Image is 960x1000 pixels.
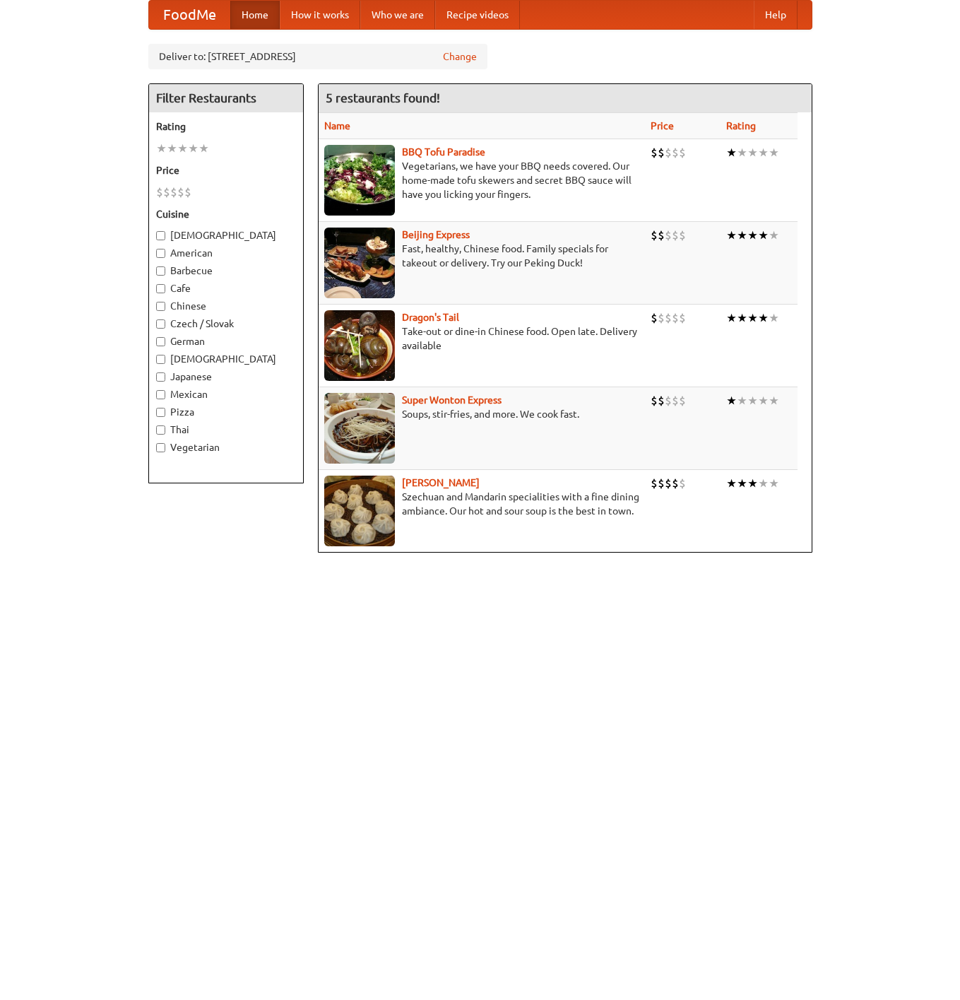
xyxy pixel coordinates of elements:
[156,319,165,329] input: Czech / Slovak
[402,229,470,240] a: Beijing Express
[156,119,296,134] h5: Rating
[651,228,658,243] li: $
[726,310,737,326] li: ★
[658,476,665,491] li: $
[758,476,769,491] li: ★
[156,408,165,417] input: Pizza
[156,228,296,242] label: [DEMOGRAPHIC_DATA]
[324,120,350,131] a: Name
[754,1,798,29] a: Help
[324,145,395,216] img: tofuparadise.jpg
[758,393,769,408] li: ★
[737,310,747,326] li: ★
[737,393,747,408] li: ★
[156,141,167,156] li: ★
[156,246,296,260] label: American
[156,425,165,435] input: Thai
[156,266,165,276] input: Barbecue
[679,145,686,160] li: $
[170,184,177,200] li: $
[326,91,440,105] ng-pluralize: 5 restaurants found!
[747,476,758,491] li: ★
[324,310,395,381] img: dragon.jpg
[679,393,686,408] li: $
[402,394,502,406] a: Super Wonton Express
[672,145,679,160] li: $
[665,228,672,243] li: $
[679,228,686,243] li: $
[651,120,674,131] a: Price
[163,184,170,200] li: $
[726,393,737,408] li: ★
[747,393,758,408] li: ★
[658,228,665,243] li: $
[149,84,303,112] h4: Filter Restaurants
[324,324,640,353] p: Take-out or dine-in Chinese food. Open late. Delivery available
[156,299,296,313] label: Chinese
[156,405,296,419] label: Pizza
[726,476,737,491] li: ★
[156,372,165,382] input: Japanese
[402,477,480,488] a: [PERSON_NAME]
[156,231,165,240] input: [DEMOGRAPHIC_DATA]
[435,1,520,29] a: Recipe videos
[658,393,665,408] li: $
[156,440,296,454] label: Vegetarian
[651,393,658,408] li: $
[747,310,758,326] li: ★
[769,145,779,160] li: ★
[177,184,184,200] li: $
[156,249,165,258] input: American
[737,476,747,491] li: ★
[156,163,296,177] h5: Price
[672,310,679,326] li: $
[737,228,747,243] li: ★
[651,145,658,160] li: $
[402,146,485,158] a: BBQ Tofu Paradise
[156,423,296,437] label: Thai
[769,228,779,243] li: ★
[156,443,165,452] input: Vegetarian
[177,141,188,156] li: ★
[156,184,163,200] li: $
[769,310,779,326] li: ★
[658,310,665,326] li: $
[769,476,779,491] li: ★
[443,49,477,64] a: Change
[769,393,779,408] li: ★
[672,228,679,243] li: $
[156,317,296,331] label: Czech / Slovak
[726,228,737,243] li: ★
[149,1,230,29] a: FoodMe
[324,242,640,270] p: Fast, healthy, Chinese food. Family specials for takeout or delivery. Try our Peking Duck!
[167,141,177,156] li: ★
[156,334,296,348] label: German
[679,310,686,326] li: $
[148,44,487,69] div: Deliver to: [STREET_ADDRESS]
[156,355,165,364] input: [DEMOGRAPHIC_DATA]
[184,184,191,200] li: $
[758,310,769,326] li: ★
[156,387,296,401] label: Mexican
[665,393,672,408] li: $
[672,476,679,491] li: $
[230,1,280,29] a: Home
[324,476,395,546] img: shandong.jpg
[280,1,360,29] a: How it works
[758,228,769,243] li: ★
[324,228,395,298] img: beijing.jpg
[156,390,165,399] input: Mexican
[324,159,640,201] p: Vegetarians, we have your BBQ needs covered. Our home-made tofu skewers and secret BBQ sauce will...
[747,228,758,243] li: ★
[651,476,658,491] li: $
[156,264,296,278] label: Barbecue
[726,145,737,160] li: ★
[665,476,672,491] li: $
[665,145,672,160] li: $
[156,281,296,295] label: Cafe
[360,1,435,29] a: Who we are
[758,145,769,160] li: ★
